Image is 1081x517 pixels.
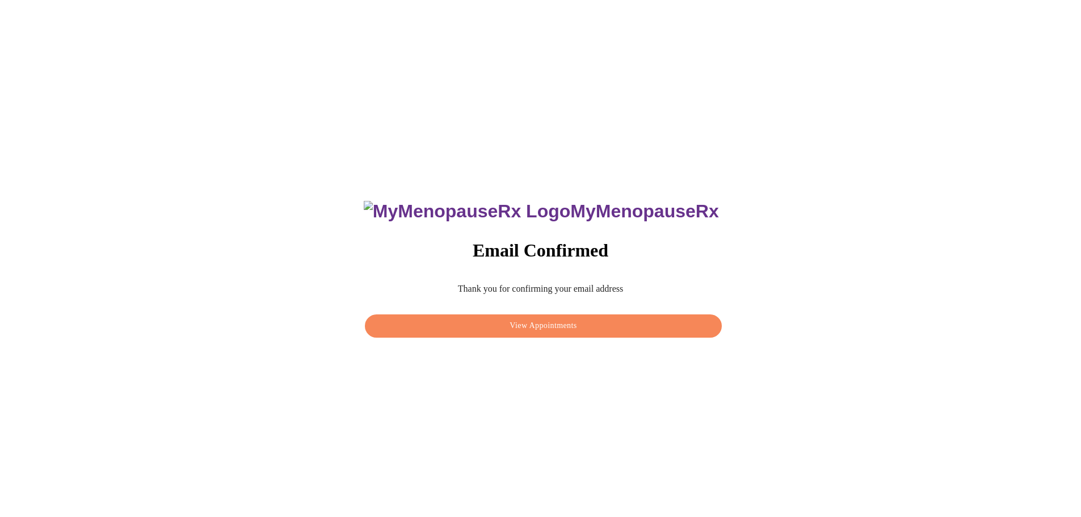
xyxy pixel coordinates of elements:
h3: Email Confirmed [362,240,718,261]
img: MyMenopauseRx Logo [364,201,570,222]
a: View Appointments [362,317,724,327]
h3: MyMenopauseRx [364,201,719,222]
button: View Appointments [365,314,721,338]
p: Thank you for confirming your email address [362,284,718,294]
span: View Appointments [378,319,708,333]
